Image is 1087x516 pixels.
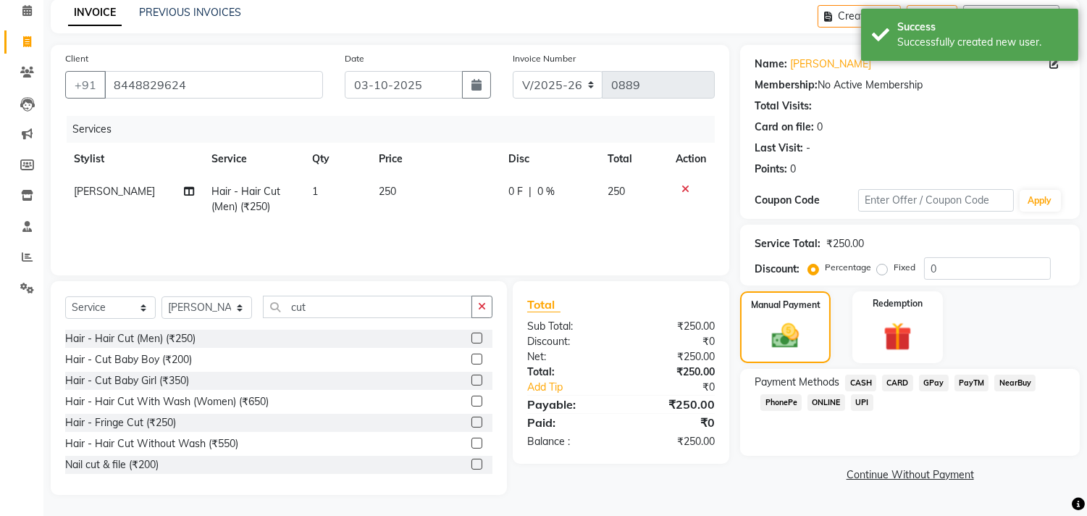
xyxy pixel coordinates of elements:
[851,394,873,411] span: UPI
[513,52,576,65] label: Invoice Number
[67,116,726,143] div: Services
[516,396,621,413] div: Payable:
[954,375,989,391] span: PayTM
[755,78,1065,93] div: No Active Membership
[529,184,532,199] span: |
[139,6,241,19] a: PREVIOUS INVOICES
[755,141,803,156] div: Last Visit:
[379,185,396,198] span: 250
[755,57,787,72] div: Name:
[755,99,812,114] div: Total Visits:
[527,297,561,312] span: Total
[345,52,364,65] label: Date
[790,57,871,72] a: [PERSON_NAME]
[370,143,500,175] th: Price
[65,436,238,451] div: Hair - Hair Cut Without Wash (₹550)
[897,20,1067,35] div: Success
[919,375,949,391] span: GPay
[845,375,876,391] span: CASH
[994,375,1036,391] span: NearBuy
[621,365,726,380] div: ₹250.00
[600,143,668,175] th: Total
[621,349,726,365] div: ₹250.00
[755,375,839,390] span: Payment Methods
[897,35,1067,50] div: Successfully created new user.
[818,5,901,28] button: Create New
[537,184,555,199] span: 0 %
[807,394,845,411] span: ONLINE
[203,143,304,175] th: Service
[508,184,523,199] span: 0 F
[882,375,913,391] span: CARD
[667,143,715,175] th: Action
[639,380,726,395] div: ₹0
[963,5,1059,28] button: Open Invoices
[621,319,726,334] div: ₹250.00
[516,349,621,365] div: Net:
[516,319,621,334] div: Sub Total:
[312,185,318,198] span: 1
[873,297,923,310] label: Redemption
[303,143,370,175] th: Qty
[516,334,621,349] div: Discount:
[65,394,269,409] div: Hair - Hair Cut With Wash (Women) (₹650)
[760,394,802,411] span: PhonePe
[755,162,787,177] div: Points:
[743,467,1077,483] a: Continue Without Payment
[875,319,920,354] img: _gift.svg
[806,141,810,156] div: -
[621,434,726,449] div: ₹250.00
[817,120,823,135] div: 0
[65,71,106,99] button: +91
[104,71,323,99] input: Search by Name/Mobile/Email/Code
[621,334,726,349] div: ₹0
[65,52,88,65] label: Client
[65,373,189,388] div: Hair - Cut Baby Girl (₹350)
[263,296,472,318] input: Search or Scan
[755,120,814,135] div: Card on file:
[516,414,621,431] div: Paid:
[516,365,621,380] div: Total:
[65,143,203,175] th: Stylist
[755,78,818,93] div: Membership:
[751,299,821,312] label: Manual Payment
[608,185,626,198] span: 250
[65,415,176,430] div: Hair - Fringe Cut (₹250)
[74,185,155,198] span: [PERSON_NAME]
[858,189,1013,212] input: Enter Offer / Coupon Code
[894,261,915,274] label: Fixed
[621,414,726,431] div: ₹0
[65,352,192,367] div: Hair - Cut Baby Boy (₹200)
[790,162,796,177] div: 0
[65,457,159,473] div: Nail cut & file (₹200)
[826,236,864,251] div: ₹250.00
[1020,190,1061,212] button: Apply
[65,331,196,346] div: Hair - Hair Cut (Men) (₹250)
[621,396,726,413] div: ₹250.00
[500,143,599,175] th: Disc
[516,380,639,395] a: Add Tip
[755,193,858,208] div: Coupon Code
[212,185,281,213] span: Hair - Hair Cut (Men) (₹250)
[825,261,871,274] label: Percentage
[755,262,799,277] div: Discount:
[755,236,821,251] div: Service Total:
[516,434,621,449] div: Balance :
[763,320,807,351] img: _cash.svg
[907,5,957,28] button: Save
